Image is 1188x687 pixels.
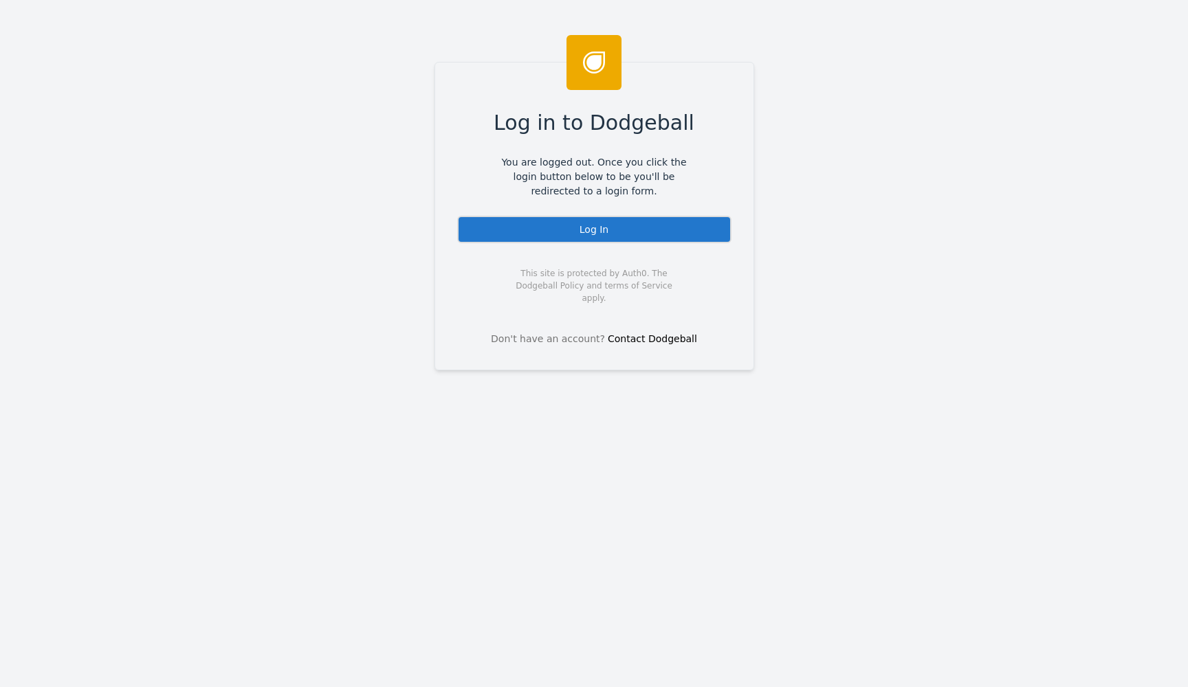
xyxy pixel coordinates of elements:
[608,333,697,344] a: Contact Dodgeball
[457,216,731,243] div: Log In
[494,107,694,138] span: Log in to Dodgeball
[492,155,697,199] span: You are logged out. Once you click the login button below to be you'll be redirected to a login f...
[504,267,685,304] span: This site is protected by Auth0. The Dodgeball Policy and terms of Service apply.
[491,332,605,346] span: Don't have an account?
